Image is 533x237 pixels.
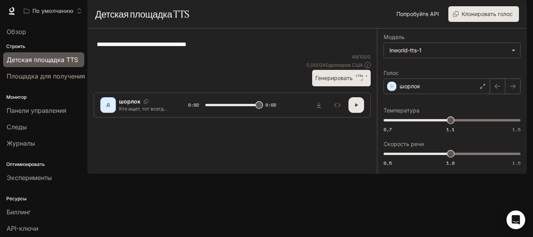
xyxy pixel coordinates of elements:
button: Открыть меню рабочего пространства [20,3,85,19]
font: Модель [384,34,405,40]
font: Скорость речи [384,141,424,147]
font: 1.5 [512,126,521,133]
font: Д [107,102,110,107]
font: 0,5 [384,160,392,166]
button: Клонировать голос [448,6,519,22]
font: Голос [384,69,399,76]
font: 1000 [359,54,371,60]
font: 1.5 [512,160,521,166]
a: Попробуйте API [393,6,442,22]
font: шорлок [119,98,140,105]
font: 1.0 [446,160,455,166]
font: 1.1 [446,126,455,133]
button: Копировать голосовой идентификатор [140,99,151,104]
font: 0,7 [384,126,392,133]
div: inworld-tts-1 [384,43,520,58]
font: / [358,54,359,60]
font: Температура [384,107,419,114]
font: Клонировать голос [462,11,513,17]
font: шорлок [400,83,420,89]
font: долларов США [329,62,363,68]
span: 0:02 [188,101,199,109]
font: 0:02 [265,102,276,108]
div: Открытый Интерком Мессенджер [506,210,525,229]
font: 0,000240 [306,62,329,68]
font: 48 [352,54,358,60]
font: CTRL + [356,74,368,78]
font: Попробуйте API [396,11,439,17]
font: ⏎ [361,78,363,82]
font: inworld-tts-1 [389,47,421,53]
button: Скачать аудио [311,97,327,113]
font: По умолчанию [32,7,73,14]
button: ГенерироватьCTRL +⏎ [312,70,371,86]
button: Осмотреть [330,97,345,113]
font: Кто ищет, тот всегда найдёт… проблемы. [119,106,167,118]
font: Детская площадка TTS [95,8,189,20]
font: Генерировать [315,75,353,81]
